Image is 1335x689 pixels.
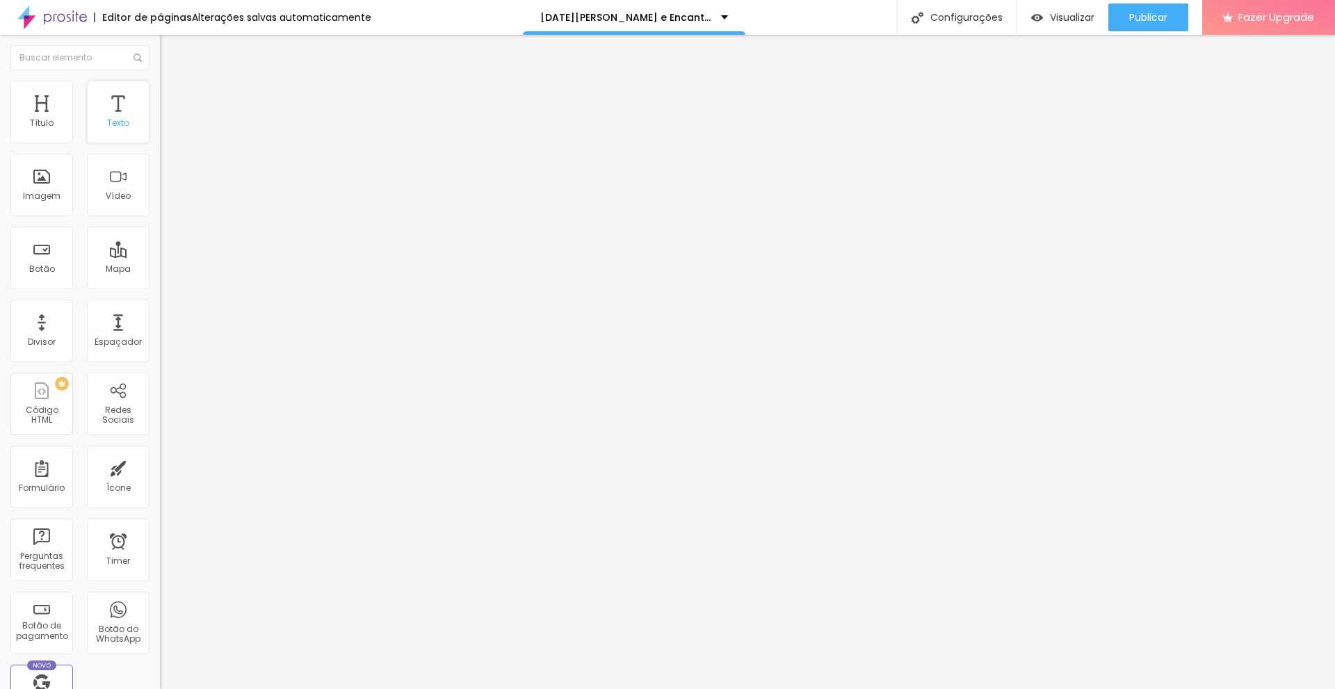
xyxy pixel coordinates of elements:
[1129,12,1167,23] span: Publicar
[29,264,55,274] div: Botão
[133,54,142,62] img: Icone
[1108,3,1188,31] button: Publicar
[94,13,192,22] div: Editor de páginas
[107,118,129,128] div: Texto
[19,483,65,493] div: Formulário
[912,12,923,24] img: Icone
[106,264,131,274] div: Mapa
[192,13,371,22] div: Alterações salvas automaticamente
[1238,11,1314,23] span: Fazer Upgrade
[540,13,711,22] p: [DATE][PERSON_NAME] e Encanto
[27,660,57,670] div: Novo
[23,191,60,201] div: Imagem
[90,624,145,645] div: Botão do WhatsApp
[106,191,131,201] div: Vídeo
[160,35,1335,689] iframe: Editor
[1017,3,1108,31] button: Visualizar
[1031,12,1043,24] img: view-1.svg
[30,118,54,128] div: Título
[90,405,145,425] div: Redes Sociais
[14,621,69,641] div: Botão de pagamento
[106,483,131,493] div: Ícone
[10,45,149,70] input: Buscar elemento
[95,337,142,347] div: Espaçador
[28,337,56,347] div: Divisor
[14,405,69,425] div: Código HTML
[14,551,69,572] div: Perguntas frequentes
[1050,12,1094,23] span: Visualizar
[106,556,130,566] div: Timer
